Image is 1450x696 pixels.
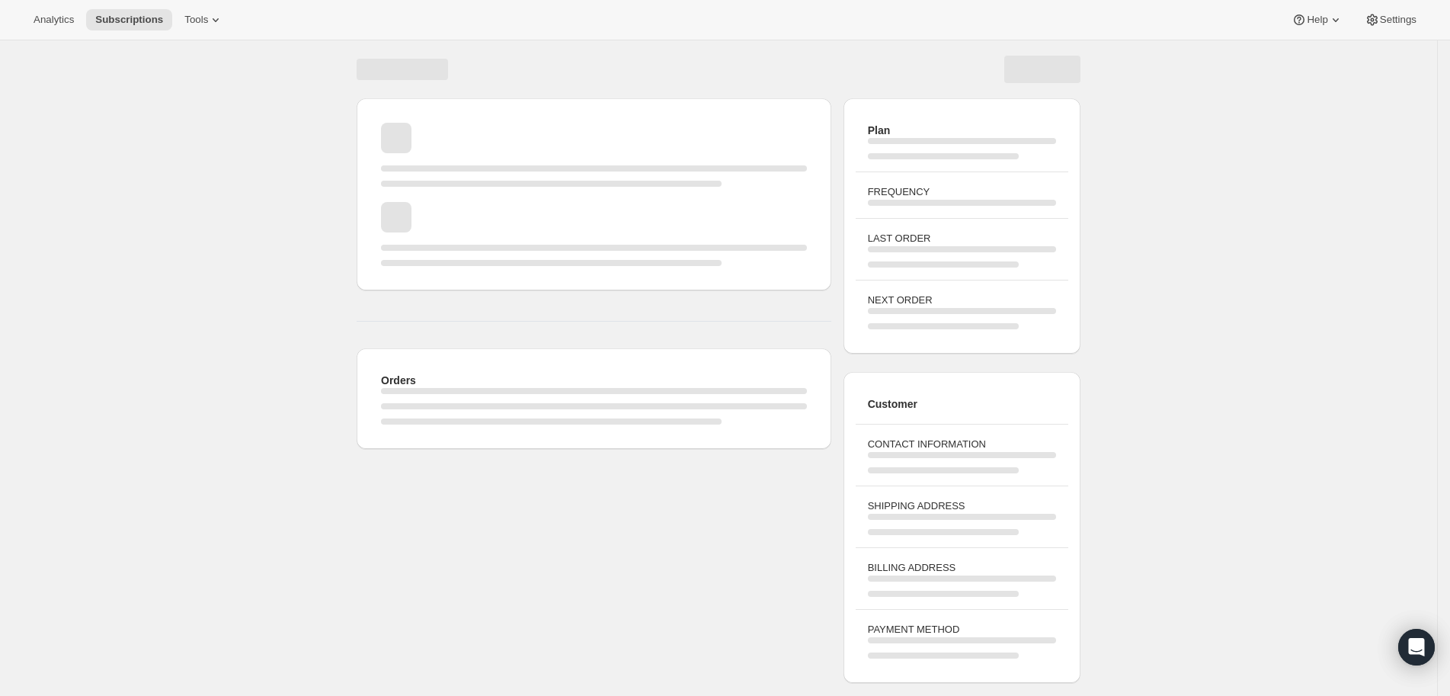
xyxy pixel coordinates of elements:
h2: Customer [868,396,1056,412]
span: Tools [184,14,208,26]
h3: LAST ORDER [868,231,1056,246]
h3: CONTACT INFORMATION [868,437,1056,452]
span: Help [1307,14,1327,26]
span: Settings [1380,14,1416,26]
h2: Orders [381,373,807,388]
div: Open Intercom Messenger [1398,629,1435,666]
h3: NEXT ORDER [868,293,1056,308]
button: Help [1282,9,1352,30]
button: Tools [175,9,232,30]
h3: PAYMENT METHOD [868,622,1056,637]
h3: FREQUENCY [868,184,1056,200]
span: Subscriptions [95,14,163,26]
button: Subscriptions [86,9,172,30]
div: Page loading [338,40,1099,689]
h2: Plan [868,123,1056,138]
h3: BILLING ADDRESS [868,560,1056,576]
h3: SHIPPING ADDRESS [868,499,1056,514]
button: Settings [1356,9,1426,30]
button: Analytics [24,9,83,30]
span: Analytics [34,14,74,26]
